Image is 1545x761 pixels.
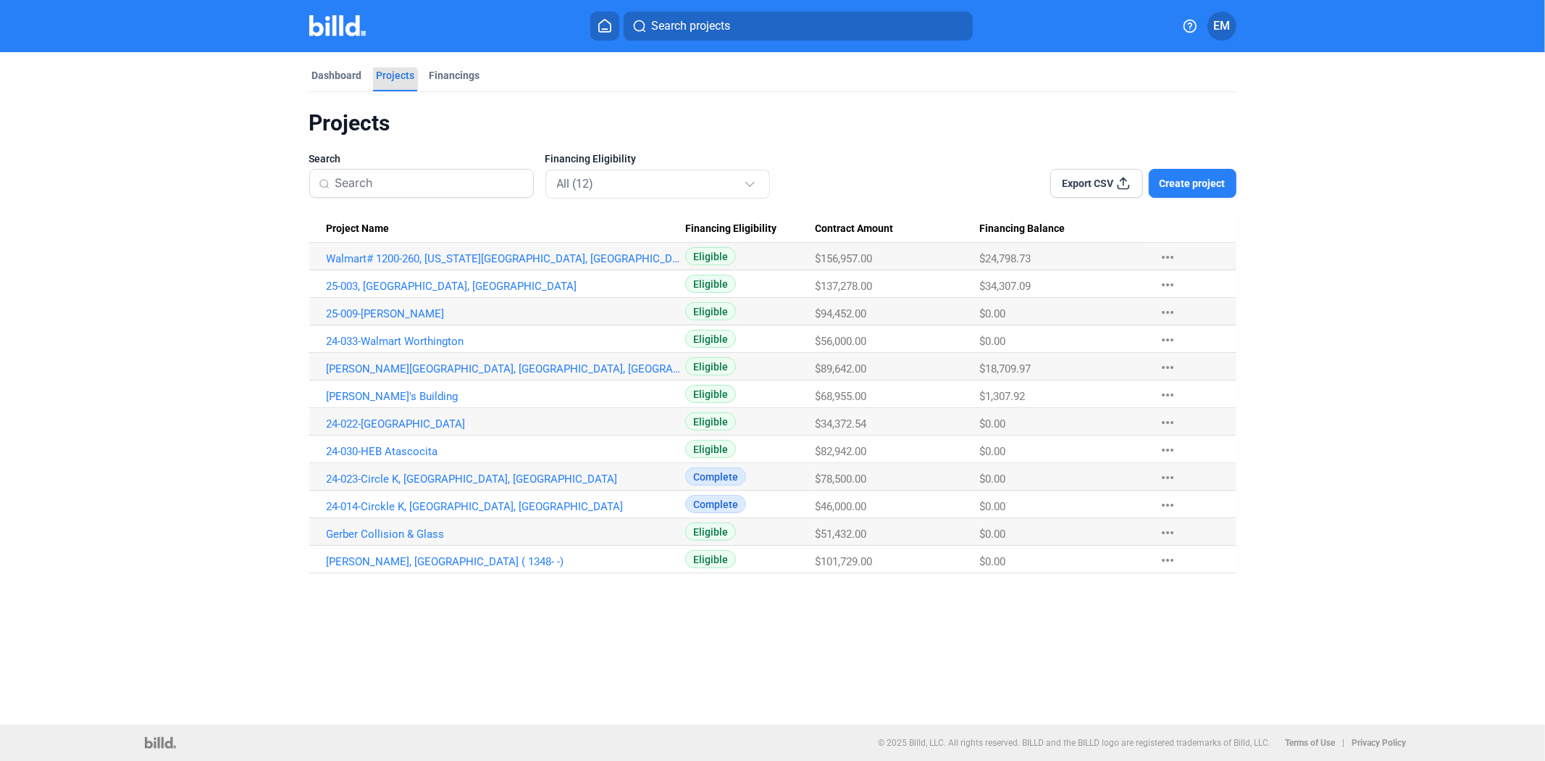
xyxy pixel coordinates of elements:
span: Eligible [685,385,736,403]
span: Complete [685,495,746,513]
span: Financing Eligibility [545,151,637,166]
span: Eligible [685,330,736,348]
span: EM [1213,17,1230,35]
mat-icon: more_horiz [1159,524,1176,541]
a: 24-030-HEB Atascocita [327,445,686,458]
span: $94,452.00 [815,307,866,320]
span: $18,709.97 [979,362,1031,375]
button: Search projects [624,12,973,41]
span: $0.00 [979,473,1005,486]
span: $68,955.00 [815,390,866,403]
div: Financing Eligibility [685,223,815,236]
span: Financing Eligibility [685,223,776,236]
span: Eligible [685,523,736,541]
span: Eligible [685,247,736,265]
span: $156,957.00 [815,252,872,265]
span: Eligible [685,357,736,375]
a: [PERSON_NAME][GEOGRAPHIC_DATA], [GEOGRAPHIC_DATA], [GEOGRAPHIC_DATA] [327,362,686,375]
a: [PERSON_NAME], [GEOGRAPHIC_DATA] ( 1348- -) [327,555,686,568]
mat-icon: more_horiz [1159,276,1176,294]
img: logo [145,737,176,749]
mat-icon: more_horiz [1159,331,1176,349]
span: Eligible [685,302,736,320]
span: $24,798.73 [979,252,1031,265]
a: 25-009-[PERSON_NAME] [327,307,686,320]
span: Eligible [685,412,736,431]
mat-icon: more_horiz [1159,304,1176,321]
mat-icon: more_horiz [1159,552,1176,569]
span: $78,500.00 [815,473,866,486]
p: © 2025 Billd, LLC. All rights reserved. BILLD and the BILLD logo are registered trademarks of Bil... [878,738,1270,748]
mat-icon: more_horiz [1159,441,1176,459]
a: [PERSON_NAME]'s Building [327,390,686,403]
span: $0.00 [979,500,1005,513]
span: Search projects [651,17,730,35]
mat-icon: more_horiz [1159,496,1176,514]
div: Project Name [327,223,686,236]
mat-icon: more_horiz [1159,414,1176,431]
span: Export CSV [1062,176,1113,191]
span: $46,000.00 [815,500,866,513]
mat-icon: more_horiz [1159,249,1176,266]
a: Gerber Collision & Glass [327,528,686,541]
p: | [1342,738,1344,748]
b: Privacy Policy [1352,738,1406,748]
a: 24-033-Walmart Worthington [327,335,686,348]
span: Eligible [685,275,736,293]
span: $34,307.09 [979,280,1031,293]
span: Eligible [685,550,736,568]
div: Projects [377,68,415,83]
span: Create project [1160,176,1226,191]
span: $0.00 [979,335,1005,348]
mat-icon: more_horiz [1159,359,1176,376]
span: $56,000.00 [815,335,866,348]
span: $0.00 [979,555,1005,568]
a: 24-023-Circle K, [GEOGRAPHIC_DATA], [GEOGRAPHIC_DATA] [327,473,686,486]
button: EM [1207,12,1236,41]
div: Dashboard [312,68,362,83]
span: Eligible [685,440,736,458]
span: $101,729.00 [815,555,872,568]
mat-icon: more_horiz [1159,386,1176,404]
a: 24-014-Circkle K, [GEOGRAPHIC_DATA], [GEOGRAPHIC_DATA] [327,500,686,513]
a: Walmart# 1200-260, [US_STATE][GEOGRAPHIC_DATA], [GEOGRAPHIC_DATA] [327,252,686,265]
input: Search [335,168,524,199]
b: Terms of Use [1285,738,1335,748]
span: $89,642.00 [815,362,866,375]
span: $82,942.00 [815,445,866,458]
span: Search [309,151,341,166]
span: $0.00 [979,417,1005,431]
span: $0.00 [979,445,1005,458]
div: Financing Balance [979,223,1144,236]
div: Contract Amount [815,223,979,236]
span: Financing Balance [979,223,1065,236]
img: Billd Company Logo [309,15,367,36]
span: $1,307.92 [979,390,1025,403]
mat-select-trigger: All (12) [557,177,594,191]
button: Export CSV [1050,169,1143,198]
mat-icon: more_horiz [1159,469,1176,486]
span: $137,278.00 [815,280,872,293]
div: Projects [309,109,1236,137]
div: Financings [430,68,480,83]
span: Project Name [327,223,390,236]
span: $0.00 [979,307,1005,320]
span: Complete [685,467,746,486]
a: 25-003, [GEOGRAPHIC_DATA], [GEOGRAPHIC_DATA] [327,280,686,293]
span: $34,372.54 [815,417,866,431]
span: Contract Amount [815,223,893,236]
a: 24-022-[GEOGRAPHIC_DATA] [327,417,686,431]
span: $0.00 [979,528,1005,541]
span: $51,432.00 [815,528,866,541]
button: Create project [1149,169,1236,198]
